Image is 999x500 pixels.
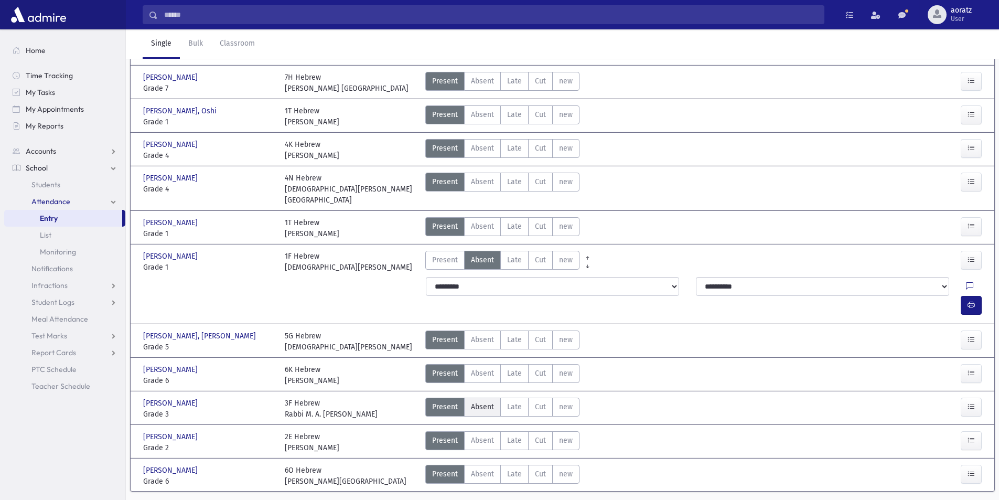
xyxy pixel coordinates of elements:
[425,139,579,161] div: AttTypes
[158,5,824,24] input: Search
[432,176,458,187] span: Present
[143,173,200,184] span: [PERSON_NAME]
[285,173,416,206] div: 4N Hebrew [DEMOGRAPHIC_DATA][PERSON_NAME][GEOGRAPHIC_DATA]
[4,344,125,361] a: Report Cards
[40,214,58,223] span: Entry
[143,262,274,273] span: Grade 1
[4,260,125,277] a: Notifications
[471,435,494,446] span: Absent
[211,29,263,59] a: Classroom
[26,71,73,80] span: Time Tracking
[4,118,125,134] a: My Reports
[425,72,579,94] div: AttTypes
[425,251,579,273] div: AttTypes
[507,76,522,87] span: Late
[4,84,125,101] a: My Tasks
[143,375,274,386] span: Grade 6
[143,83,274,94] span: Grade 7
[559,334,573,345] span: new
[559,176,573,187] span: new
[31,297,74,307] span: Student Logs
[143,465,200,476] span: [PERSON_NAME]
[26,146,56,156] span: Accounts
[507,401,522,412] span: Late
[31,381,90,391] span: Teacher Schedule
[425,331,579,353] div: AttTypes
[471,221,494,232] span: Absent
[471,368,494,379] span: Absent
[31,365,77,374] span: PTC Schedule
[143,72,200,83] span: [PERSON_NAME]
[471,254,494,265] span: Absent
[559,368,573,379] span: new
[31,348,76,357] span: Report Cards
[535,435,546,446] span: Cut
[4,327,125,344] a: Test Marks
[507,254,522,265] span: Late
[40,230,51,240] span: List
[559,109,573,120] span: new
[535,254,546,265] span: Cut
[143,251,200,262] span: [PERSON_NAME]
[143,184,274,195] span: Grade 4
[143,398,200,409] span: [PERSON_NAME]
[471,109,494,120] span: Absent
[471,76,494,87] span: Absent
[507,469,522,480] span: Late
[559,254,573,265] span: new
[951,15,972,23] span: User
[425,364,579,386] div: AttTypes
[285,105,339,127] div: 1T Hebrew [PERSON_NAME]
[559,435,573,446] span: new
[559,469,573,480] span: new
[559,143,573,154] span: new
[425,105,579,127] div: AttTypes
[4,311,125,327] a: Meal Attendance
[559,76,573,87] span: new
[535,143,546,154] span: Cut
[425,431,579,453] div: AttTypes
[4,227,125,243] a: List
[425,217,579,239] div: AttTypes
[26,104,84,114] span: My Appointments
[143,431,200,442] span: [PERSON_NAME]
[432,76,458,87] span: Present
[143,105,219,116] span: [PERSON_NAME], Oshi
[143,29,180,59] a: Single
[535,469,546,480] span: Cut
[143,217,200,228] span: [PERSON_NAME]
[285,72,409,94] div: 7H Hebrew [PERSON_NAME] [GEOGRAPHIC_DATA]
[26,163,48,173] span: School
[425,173,579,206] div: AttTypes
[4,159,125,176] a: School
[432,254,458,265] span: Present
[507,221,522,232] span: Late
[4,42,125,59] a: Home
[535,109,546,120] span: Cut
[31,197,70,206] span: Attendance
[535,368,546,379] span: Cut
[285,431,339,453] div: 2E Hebrew [PERSON_NAME]
[507,143,522,154] span: Late
[143,150,274,161] span: Grade 4
[4,361,125,378] a: PTC Schedule
[26,88,55,97] span: My Tasks
[535,176,546,187] span: Cut
[143,139,200,150] span: [PERSON_NAME]
[507,334,522,345] span: Late
[143,442,274,453] span: Grade 2
[507,176,522,187] span: Late
[432,334,458,345] span: Present
[535,221,546,232] span: Cut
[4,210,122,227] a: Entry
[471,469,494,480] span: Absent
[143,116,274,127] span: Grade 1
[559,401,573,412] span: new
[143,476,274,487] span: Grade 6
[143,331,258,342] span: [PERSON_NAME], [PERSON_NAME]
[507,435,522,446] span: Late
[180,29,211,59] a: Bulk
[471,334,494,345] span: Absent
[4,243,125,260] a: Monitoring
[31,314,88,324] span: Meal Attendance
